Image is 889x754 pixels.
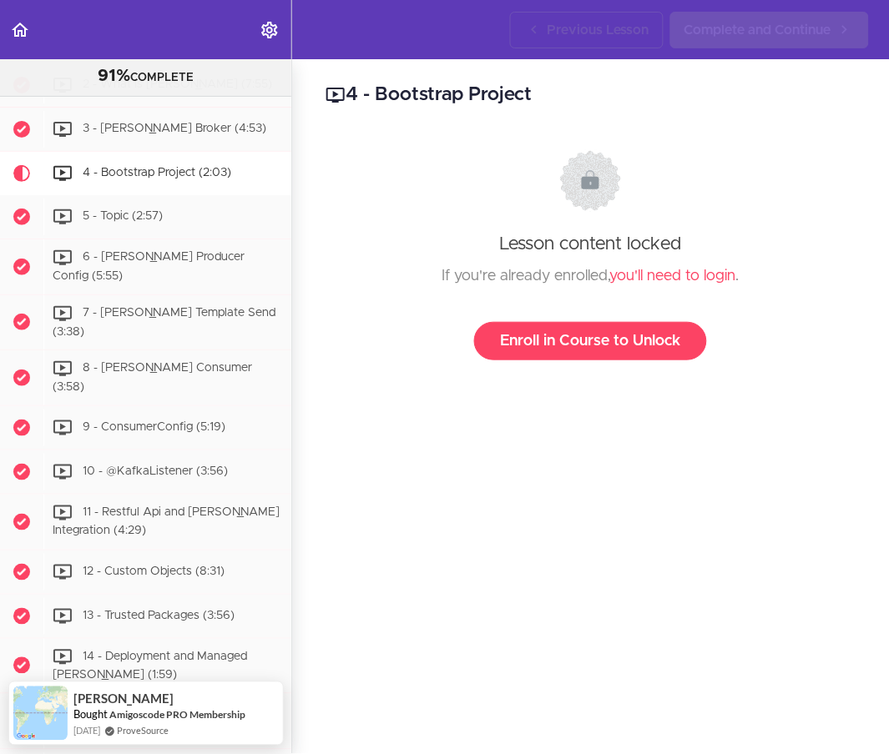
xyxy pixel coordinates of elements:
div: If you're already enrolled, . [341,264,840,289]
span: [DATE] [73,724,100,738]
a: you'll need to login [610,269,736,284]
a: Previous Lesson [510,12,664,48]
span: 4 - Bootstrap Project (2:03) [83,167,231,178]
span: Bought [73,708,108,721]
span: 12 - Custom Objects (8:31) [83,565,225,577]
span: 91% [98,68,130,84]
span: 10 - @KafkaListener (3:56) [83,465,228,477]
a: Complete and Continue [670,12,869,48]
svg: Back to course curriculum [10,20,30,40]
svg: Settings Menu [260,20,280,40]
span: 5 - Topic (2:57) [83,210,163,222]
span: 9 - ConsumerConfig (5:19) [83,421,225,433]
a: Enroll in Course to Unlock [474,322,707,360]
span: [PERSON_NAME] [73,692,174,706]
h2: 4 - Bootstrap Project [326,81,856,109]
span: 8 - [PERSON_NAME] Consumer (3:58) [53,363,252,394]
div: Lesson content locked [341,150,840,360]
span: 13 - Trusted Packages (3:56) [83,610,235,621]
span: Previous Lesson [548,20,649,40]
span: 11 - Restful Api and [PERSON_NAME] Integration (4:29) [53,506,280,537]
div: COMPLETE [21,66,270,88]
span: Complete and Continue [684,20,831,40]
a: Amigoscode PRO Membership [109,709,245,721]
span: 6 - [PERSON_NAME] Producer Config (5:55) [53,251,245,282]
span: 14 - Deployment and Managed [PERSON_NAME] (1:59) [53,651,247,681]
a: ProveSource [117,724,169,738]
span: 7 - [PERSON_NAME] Template Send (3:38) [53,307,275,338]
span: 3 - [PERSON_NAME] Broker (4:53) [83,123,266,134]
img: provesource social proof notification image [13,686,68,741]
